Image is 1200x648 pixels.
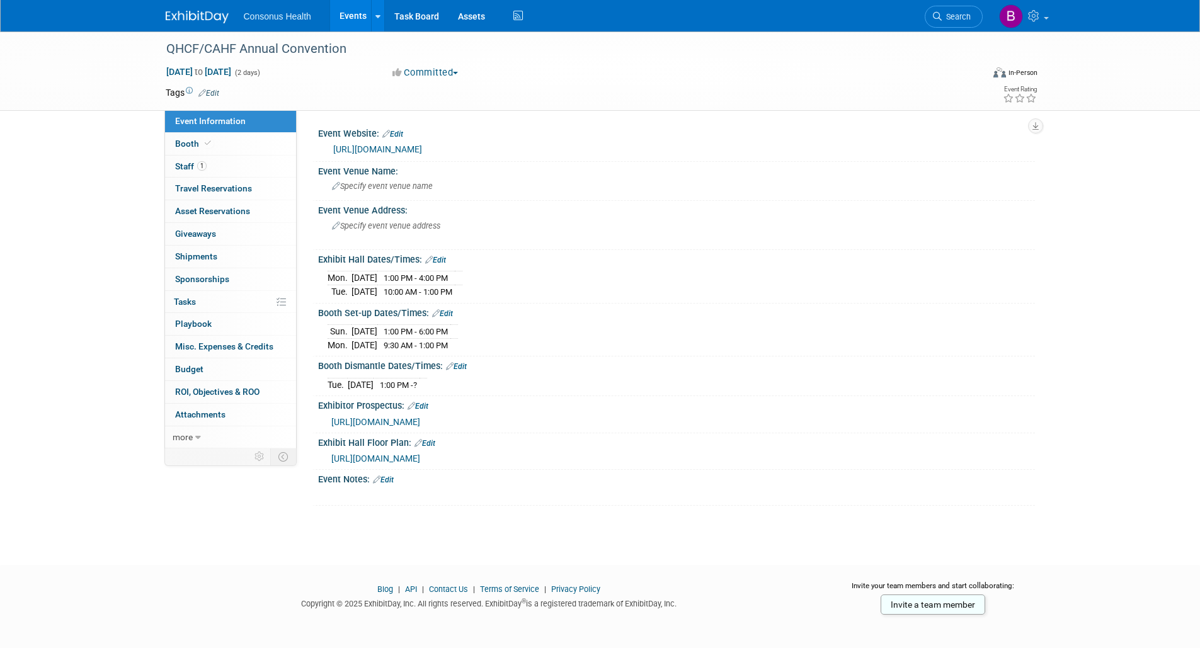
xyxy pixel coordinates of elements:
[377,584,393,594] a: Blog
[165,313,296,335] a: Playbook
[175,274,229,284] span: Sponsorships
[197,161,207,171] span: 1
[249,448,271,465] td: Personalize Event Tab Strip
[165,404,296,426] a: Attachments
[165,268,296,290] a: Sponsorships
[522,598,526,605] sup: ®
[165,381,296,403] a: ROI, Objectives & ROO
[165,246,296,268] a: Shipments
[328,285,351,298] td: Tue.
[175,183,252,193] span: Travel Reservations
[395,584,403,594] span: |
[205,140,211,147] i: Booth reservation complete
[165,358,296,380] a: Budget
[413,380,417,390] span: ?
[166,66,232,77] span: [DATE] [DATE]
[328,378,348,391] td: Tue.
[193,67,205,77] span: to
[198,89,219,98] a: Edit
[175,364,203,374] span: Budget
[165,178,296,200] a: Travel Reservations
[244,11,311,21] span: Consonus Health
[166,595,813,610] div: Copyright © 2025 ExhibitDay, Inc. All rights reserved. ExhibitDay is a registered trademark of Ex...
[384,341,448,350] span: 9:30 AM - 1:00 PM
[165,291,296,313] a: Tasks
[384,287,452,297] span: 10:00 AM - 1:00 PM
[332,181,433,191] span: Specify event venue name
[173,432,193,442] span: more
[175,116,246,126] span: Event Information
[318,304,1035,320] div: Booth Set-up Dates/Times:
[318,250,1035,266] div: Exhibit Hall Dates/Times:
[384,327,448,336] span: 1:00 PM - 6:00 PM
[318,124,1035,140] div: Event Website:
[414,439,435,448] a: Edit
[881,594,985,615] a: Invite a team member
[333,144,422,154] a: [URL][DOMAIN_NAME]
[318,396,1035,412] div: Exhibitor Prospectus:
[551,584,600,594] a: Privacy Policy
[541,584,549,594] span: |
[270,448,296,465] td: Toggle Event Tabs
[162,38,964,60] div: QHCF/CAHF Annual Convention
[175,229,216,239] span: Giveaways
[175,387,260,397] span: ROI, Objectives & ROO
[1008,68,1037,77] div: In-Person
[318,356,1035,373] div: Booth Dismantle Dates/Times:
[419,584,427,594] span: |
[446,362,467,371] a: Edit
[373,475,394,484] a: Edit
[328,271,351,285] td: Mon.
[470,584,478,594] span: |
[165,110,296,132] a: Event Information
[175,139,214,149] span: Booth
[166,86,219,99] td: Tags
[351,285,377,298] td: [DATE]
[165,223,296,245] a: Giveaways
[405,584,417,594] a: API
[331,417,420,427] a: [URL][DOMAIN_NAME]
[1003,86,1037,93] div: Event Rating
[175,341,273,351] span: Misc. Expenses & Credits
[318,201,1035,217] div: Event Venue Address:
[318,470,1035,486] div: Event Notes:
[388,66,463,79] button: Committed
[942,12,971,21] span: Search
[408,402,428,411] a: Edit
[328,325,351,339] td: Sun.
[165,133,296,155] a: Booth
[432,309,453,318] a: Edit
[480,584,539,594] a: Terms of Service
[165,156,296,178] a: Staff1
[384,273,448,283] span: 1:00 PM - 4:00 PM
[351,325,377,339] td: [DATE]
[165,426,296,448] a: more
[382,130,403,139] a: Edit
[425,256,446,264] a: Edit
[331,453,420,463] a: [URL][DOMAIN_NAME]
[429,584,468,594] a: Contact Us
[380,380,417,390] span: 1:00 PM -
[993,67,1006,77] img: Format-Inperson.png
[318,162,1035,178] div: Event Venue Name:
[925,6,983,28] a: Search
[166,11,229,23] img: ExhibitDay
[234,69,260,77] span: (2 days)
[175,161,207,171] span: Staff
[175,319,212,329] span: Playbook
[175,206,250,216] span: Asset Reservations
[999,4,1023,28] img: Bridget Crane
[831,581,1035,600] div: Invite your team members and start collaborating:
[165,336,296,358] a: Misc. Expenses & Credits
[175,251,217,261] span: Shipments
[348,378,374,391] td: [DATE]
[318,433,1035,450] div: Exhibit Hall Floor Plan:
[175,409,226,419] span: Attachments
[328,338,351,351] td: Mon.
[908,65,1038,84] div: Event Format
[332,221,440,230] span: Specify event venue address
[165,200,296,222] a: Asset Reservations
[351,271,377,285] td: [DATE]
